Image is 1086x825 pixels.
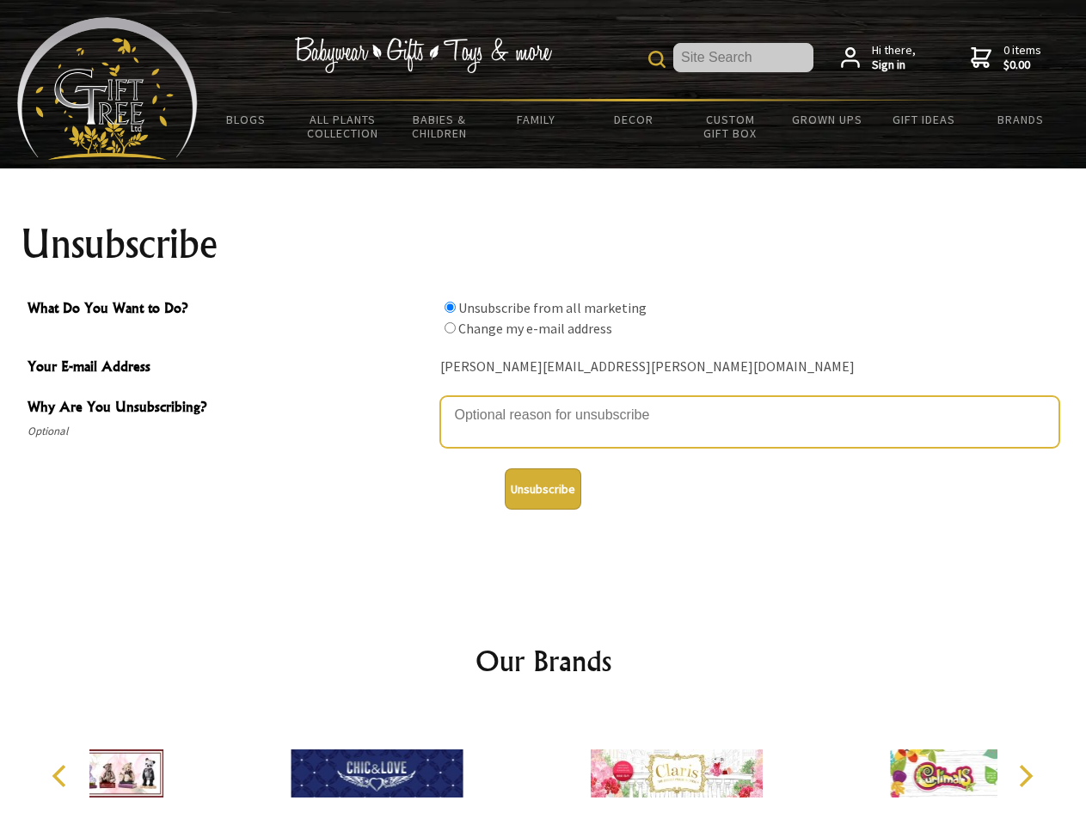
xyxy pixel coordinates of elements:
[1003,42,1041,73] span: 0 items
[682,101,779,151] a: Custom Gift Box
[505,468,581,510] button: Unsubscribe
[875,101,972,137] a: Gift Ideas
[458,320,612,337] label: Change my e-mail address
[294,37,552,73] img: Babywear - Gifts - Toys & more
[445,302,456,313] input: What Do You Want to Do?
[28,297,432,322] span: What Do You Want to Do?
[21,223,1066,265] h1: Unsubscribe
[872,58,916,73] strong: Sign in
[971,43,1041,73] a: 0 items$0.00
[585,101,682,137] a: Decor
[43,757,81,795] button: Previous
[34,640,1052,681] h2: Our Brands
[1006,757,1044,795] button: Next
[648,51,666,68] img: product search
[445,322,456,333] input: What Do You Want to Do?
[440,396,1059,448] textarea: Why Are You Unsubscribing?
[841,43,916,73] a: Hi there,Sign in
[1003,58,1041,73] strong: $0.00
[17,17,198,160] img: Babyware - Gifts - Toys and more...
[488,101,586,137] a: Family
[458,299,647,316] label: Unsubscribe from all marketing
[28,396,432,421] span: Why Are You Unsubscribing?
[391,101,488,151] a: Babies & Children
[872,43,916,73] span: Hi there,
[972,101,1070,137] a: Brands
[295,101,392,151] a: All Plants Collection
[198,101,295,137] a: BLOGS
[440,354,1059,381] div: [PERSON_NAME][EMAIL_ADDRESS][PERSON_NAME][DOMAIN_NAME]
[28,421,432,442] span: Optional
[28,356,432,381] span: Your E-mail Address
[673,43,813,72] input: Site Search
[778,101,875,137] a: Grown Ups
